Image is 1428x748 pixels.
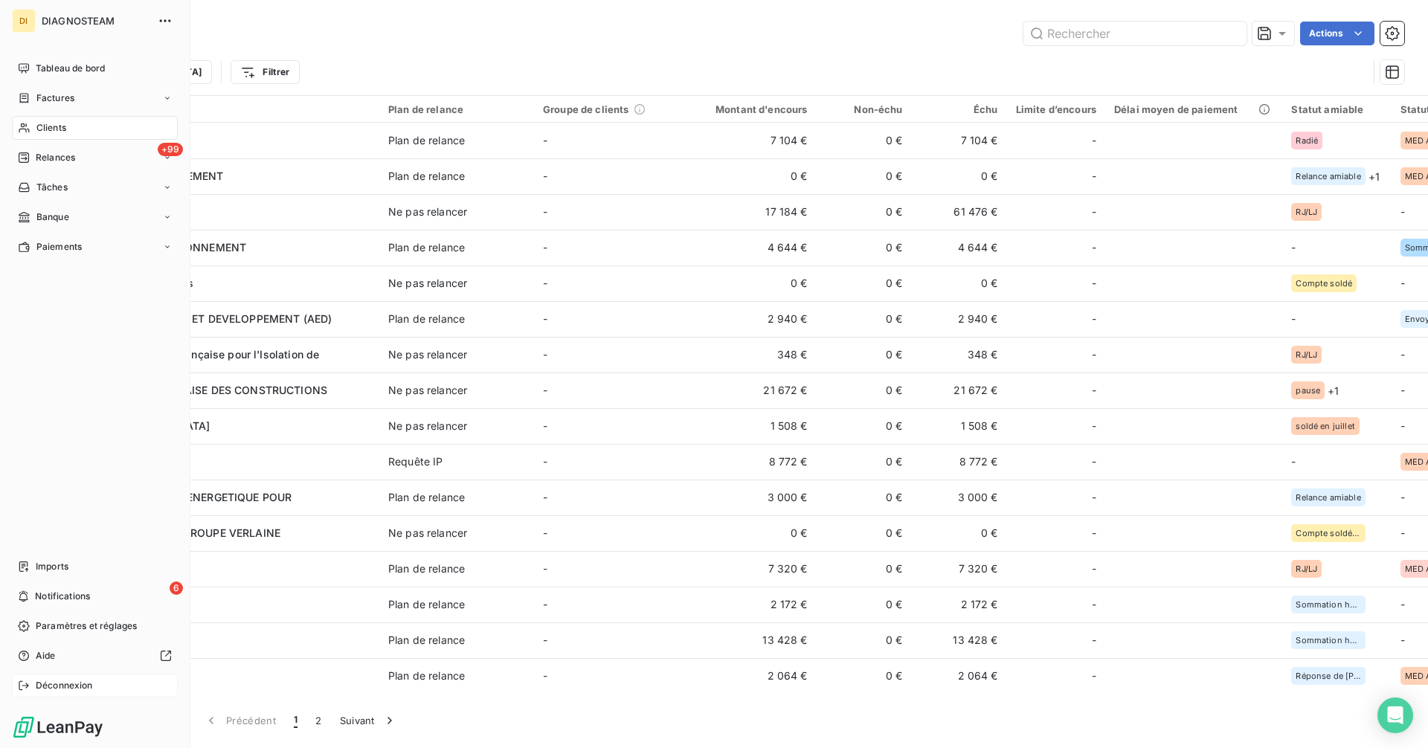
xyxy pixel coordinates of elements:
[1092,490,1096,505] span: -
[1092,347,1096,362] span: -
[817,551,912,587] td: 0 €
[817,515,912,551] td: 0 €
[1400,384,1405,396] span: -
[689,194,817,230] td: 17 184 €
[170,581,183,595] span: 6
[285,705,306,736] button: 1
[912,587,1007,622] td: 2 172 €
[1092,383,1096,398] span: -
[294,713,297,728] span: 1
[817,230,912,265] td: 0 €
[543,562,547,575] span: -
[912,515,1007,551] td: 0 €
[1400,491,1405,503] span: -
[543,669,547,682] span: -
[36,240,82,254] span: Paiements
[1092,312,1096,326] span: -
[36,151,75,164] span: Relances
[388,103,525,115] div: Plan de relance
[817,158,912,194] td: 0 €
[1023,22,1247,45] input: Rechercher
[689,551,817,587] td: 7 320 €
[912,658,1007,694] td: 2 064 €
[689,658,817,694] td: 2 064 €
[1400,205,1405,218] span: -
[543,419,547,432] span: -
[817,194,912,230] td: 0 €
[1291,312,1296,325] span: -
[103,348,319,361] span: AFIH (Agence Française pour l'Isolation de
[543,205,547,218] span: -
[36,121,66,135] span: Clients
[1400,633,1405,646] span: -
[1092,526,1096,541] span: -
[1092,597,1096,612] span: -
[1296,422,1354,431] span: soldé en juillet
[36,619,137,633] span: Paramètres et réglages
[12,715,104,739] img: Logo LeanPay
[543,491,547,503] span: -
[331,705,406,736] button: Suivant
[817,480,912,515] td: 0 €
[388,240,465,255] div: Plan de relance
[1328,383,1339,399] span: + 1
[689,480,817,515] td: 3 000 €
[1092,561,1096,576] span: -
[388,633,465,648] div: Plan de relance
[912,337,1007,373] td: 348 €
[1291,455,1296,468] span: -
[817,444,912,480] td: 0 €
[103,491,292,503] span: AMELIORATION ENERGETIQUE POUR
[42,15,149,27] span: DIAGNOSTEAM
[912,265,1007,301] td: 0 €
[817,301,912,337] td: 0 €
[36,62,105,75] span: Tableau de bord
[817,408,912,444] td: 0 €
[35,590,90,603] span: Notifications
[912,230,1007,265] td: 4 644 €
[195,705,285,736] button: Précédent
[543,384,547,396] span: -
[912,158,1007,194] td: 0 €
[817,658,912,694] td: 0 €
[12,9,36,33] div: DI
[826,103,903,115] div: Non-échu
[817,123,912,158] td: 0 €
[1296,600,1361,609] span: Sommation huissier (uniquement)
[543,170,547,182] span: -
[912,408,1007,444] td: 1 508 €
[1296,386,1320,395] span: pause
[817,265,912,301] td: 0 €
[1092,633,1096,648] span: -
[698,103,808,115] div: Montant d'encours
[543,455,547,468] span: -
[1016,103,1096,115] div: Limite d’encours
[912,622,1007,658] td: 13 428 €
[817,373,912,408] td: 0 €
[689,230,817,265] td: 4 644 €
[103,312,332,325] span: ACTION ENERGY ET DEVELOPPEMENT (AED)
[689,587,817,622] td: 2 172 €
[543,103,629,115] span: Groupe de clients
[1400,277,1405,289] span: -
[103,384,327,396] span: AGENCE FRANCAISE DES CONSTRUCTIONS
[1092,169,1096,184] span: -
[689,444,817,480] td: 8 772 €
[388,668,465,683] div: Plan de relance
[388,419,467,433] div: Ne pas relancer
[912,551,1007,587] td: 7 320 €
[36,649,56,662] span: Aide
[543,348,547,361] span: -
[689,123,817,158] td: 7 104 €
[1092,133,1096,148] span: -
[1400,348,1405,361] span: -
[388,597,465,612] div: Plan de relance
[103,526,280,539] span: AMG FACADES-GROUPE VERLAINE
[543,134,547,146] span: -
[1092,668,1096,683] span: -
[817,337,912,373] td: 0 €
[388,561,465,576] div: Plan de relance
[689,301,817,337] td: 2 940 €
[306,705,330,736] button: 2
[1296,279,1352,288] span: Compte soldé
